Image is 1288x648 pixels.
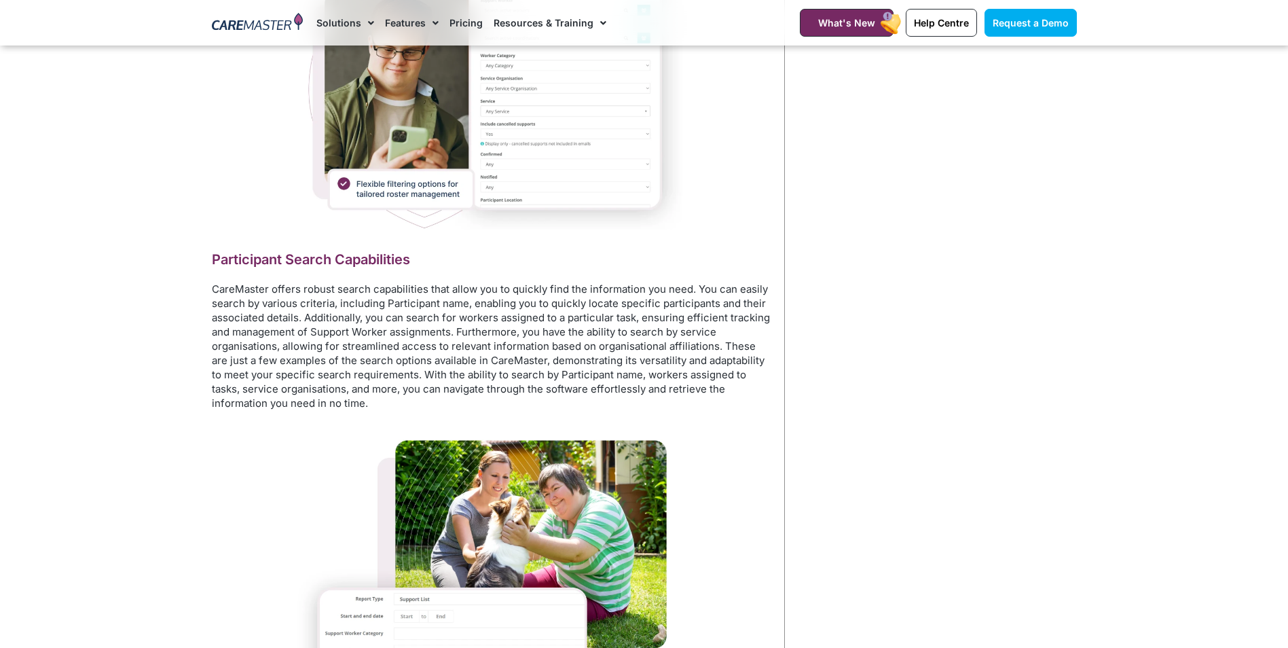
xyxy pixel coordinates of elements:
h2: Participant Search Capabilities [212,251,771,268]
span: Request a Demo [993,17,1069,29]
span: Help Centre [914,17,969,29]
img: CareMaster Logo [212,13,303,33]
span: What's New [818,17,875,29]
a: Help Centre [906,9,977,37]
a: What's New [800,9,894,37]
p: CareMaster offers robust search capabilities that allow you to quickly find the information you n... [212,282,771,410]
a: Request a Demo [985,9,1077,37]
